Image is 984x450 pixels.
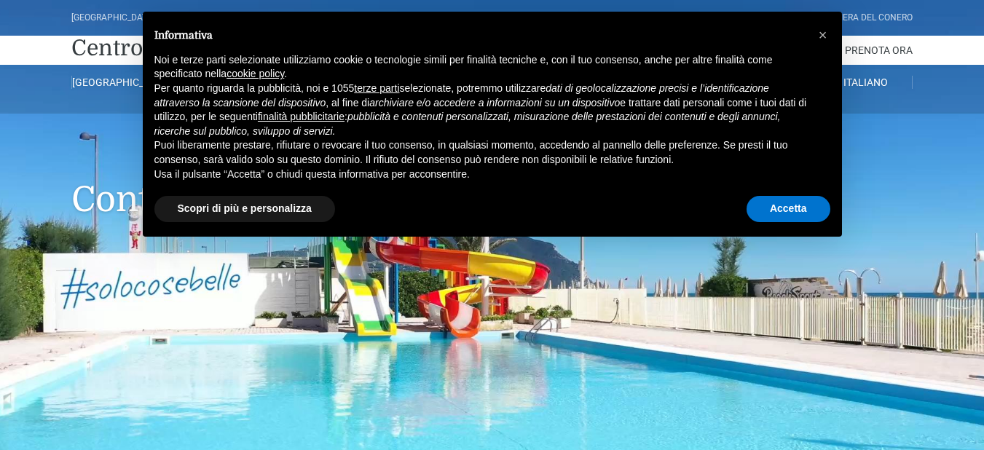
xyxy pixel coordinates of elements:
p: Noi e terze parti selezionate utilizziamo cookie o tecnologie simili per finalità tecniche e, con... [154,53,807,82]
div: Riviera Del Conero [827,11,913,25]
button: terze parti [354,82,399,96]
a: [GEOGRAPHIC_DATA] [71,76,165,89]
button: finalità pubblicitarie [258,110,345,125]
a: cookie policy [227,68,284,79]
button: Scopri di più e personalizza [154,196,335,222]
button: Chiudi questa informativa [811,23,835,47]
div: [GEOGRAPHIC_DATA] [71,11,155,25]
span: Italiano [843,76,888,88]
p: Per quanto riguarda la pubblicità, noi e 1055 selezionate, potremmo utilizzare , al fine di e tra... [154,82,807,138]
em: dati di geolocalizzazione precisi e l’identificazione attraverso la scansione del dispositivo [154,82,769,108]
h1: Contatti [71,114,913,242]
h2: Informativa [154,29,807,42]
span: × [819,27,827,43]
a: Prenota Ora [845,36,913,65]
a: Italiano [819,76,913,89]
em: pubblicità e contenuti personalizzati, misurazione delle prestazioni dei contenuti e degli annunc... [154,111,781,137]
button: Accetta [747,196,830,222]
p: Usa il pulsante “Accetta” o chiudi questa informativa per acconsentire. [154,167,807,182]
p: Puoi liberamente prestare, rifiutare o revocare il tuo consenso, in qualsiasi momento, accedendo ... [154,138,807,167]
em: archiviare e/o accedere a informazioni su un dispositivo [369,97,620,108]
a: Centro Vacanze De Angelis [71,33,353,63]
